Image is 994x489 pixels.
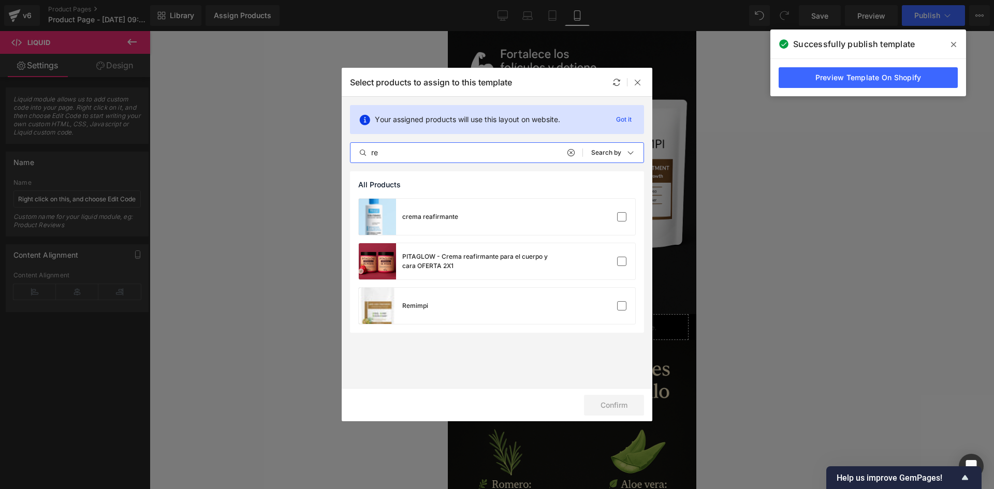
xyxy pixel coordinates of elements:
button: Show survey - Help us improve GemPages! [837,471,971,484]
button: Confirm [584,395,644,416]
p: Got it [612,113,636,126]
a: product-img [359,288,396,324]
a: product-img [359,243,396,279]
p: Your assigned products will use this layout on website. [375,114,560,125]
p: Select products to assign to this template [350,77,512,87]
div: Open Intercom Messenger [959,454,984,479]
div: Remimpi [402,301,428,310]
span: Successfully publish template [793,38,915,50]
input: Search products [350,146,582,159]
a: Preview Template On Shopify [779,67,958,88]
span: All Products [358,181,401,189]
span: Help us improve GemPages! [837,473,959,483]
div: PITAGLOW - Crema reafirmante para el cuerpo y cara OFERTA 2X1 [402,252,558,271]
div: crema reafirmante [402,212,458,221]
p: Search by [591,149,621,156]
a: product-img [359,199,396,235]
